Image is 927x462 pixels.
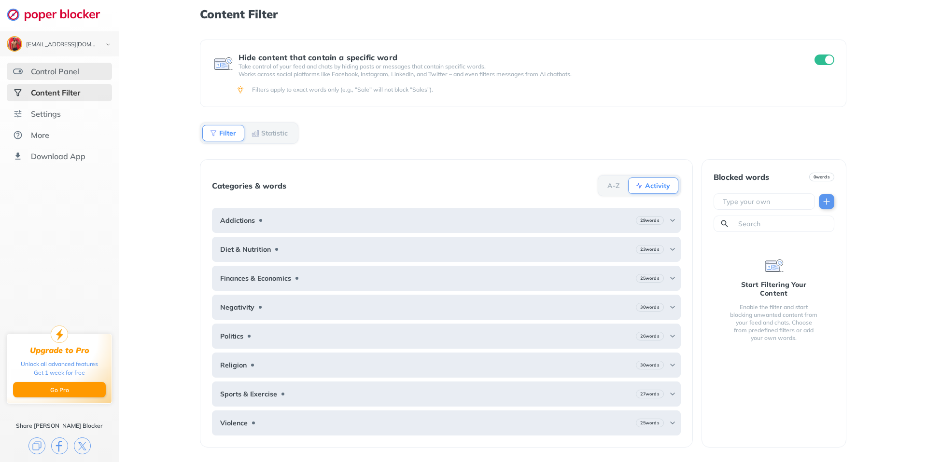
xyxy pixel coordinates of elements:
[640,246,659,253] b: 23 words
[26,41,98,48] div: cephustheleo@gmail.com
[239,63,797,70] p: Take control of your feed and chats by hiding posts or messages that contain specific words.
[31,88,80,97] div: Content Filter
[635,182,643,190] img: Activity
[200,8,846,20] h1: Content Filter
[219,130,236,136] b: Filter
[814,174,830,180] b: 0 words
[640,333,659,340] b: 26 words
[239,70,797,78] p: Works across social platforms like Facebook, Instagram, LinkedIn, and Twitter – and even filters ...
[220,274,291,282] b: Finances & Economics
[220,303,254,311] b: Negativity
[13,130,23,140] img: about.svg
[74,437,91,454] img: x.svg
[31,109,61,119] div: Settings
[30,346,89,355] div: Upgrade to Pro
[220,361,247,369] b: Religion
[13,88,23,97] img: social-selected.svg
[239,53,797,62] div: Hide content that contain a specific word
[220,332,243,340] b: Politics
[714,173,769,181] div: Blocked words
[220,245,271,253] b: Diet & Nutrition
[640,391,659,397] b: 27 words
[102,40,114,50] img: chevron-bottom-black.svg
[34,368,85,377] div: Get 1 week for free
[51,326,68,343] img: upgrade-to-pro.svg
[16,422,103,430] div: Share [PERSON_NAME] Blocker
[607,183,620,189] b: A-Z
[729,303,819,342] div: Enable the filter and start blocking unwanted content from your feed and chats. Choose from prede...
[13,67,23,76] img: features.svg
[640,275,659,282] b: 25 words
[28,437,45,454] img: copy.svg
[640,420,659,426] b: 25 words
[261,130,288,136] b: Statistic
[8,37,21,51] img: ACg8ocKfXCyuzHXvW1xpfxt8Axh4FR5aL3AXZ5ofC3BgFZYAdmMwjG4k=s96-c
[220,419,248,427] b: Violence
[13,151,23,161] img: download-app.svg
[210,129,217,137] img: Filter
[212,181,286,190] div: Categories & words
[737,219,830,229] input: Search
[13,109,23,119] img: settings.svg
[21,360,98,368] div: Unlock all advanced features
[13,382,106,397] button: Go Pro
[252,86,832,94] div: Filters apply to exact words only (e.g., "Sale" will not block "Sales").
[51,437,68,454] img: facebook.svg
[220,217,255,224] b: Addictions
[640,217,659,224] b: 29 words
[31,130,49,140] div: More
[31,67,79,76] div: Control Panel
[220,390,277,398] b: Sports & Exercise
[31,151,85,161] div: Download App
[729,280,819,298] div: Start Filtering Your Content
[640,304,659,311] b: 30 words
[645,183,670,189] b: Activity
[7,8,111,21] img: logo-webpage.svg
[640,362,659,368] b: 30 words
[722,197,811,206] input: Type your own
[252,129,259,137] img: Statistic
